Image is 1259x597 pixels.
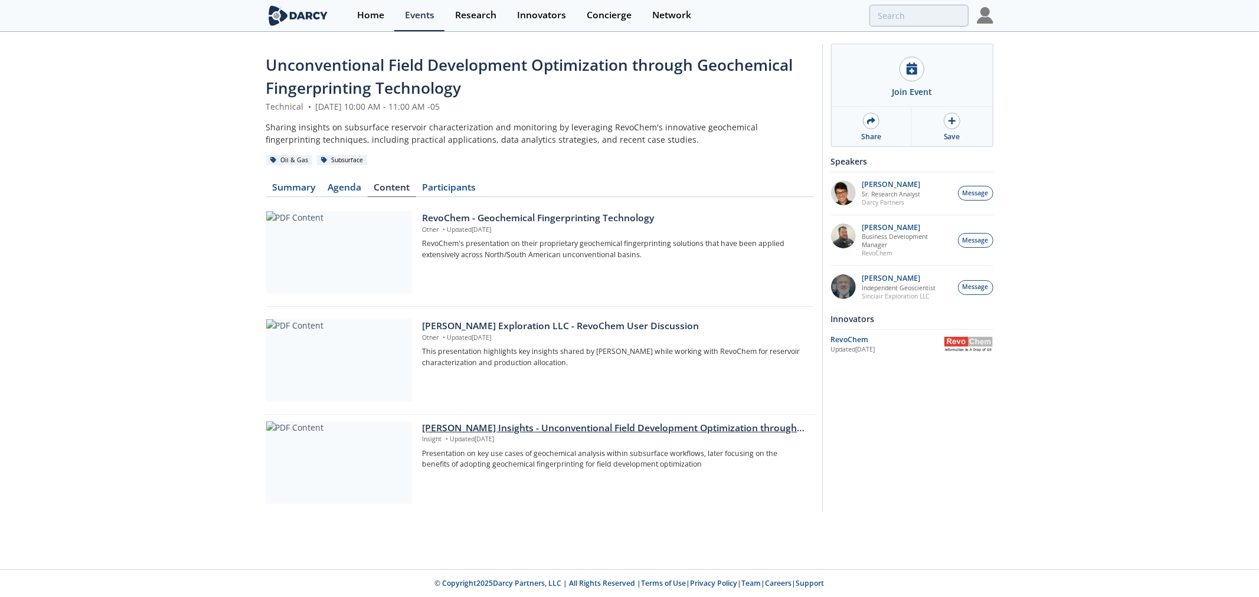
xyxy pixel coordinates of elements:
[831,309,993,329] div: Innovators
[652,11,691,20] div: Network
[322,183,368,197] a: Agenda
[831,151,993,172] div: Speakers
[587,11,632,20] div: Concierge
[796,578,825,588] a: Support
[977,7,993,24] img: Profile
[422,211,805,225] div: RevoChem - Geochemical Fingerprinting Technology
[422,238,805,260] p: RevoChem's presentation on their proprietary geochemical fingerprinting solutions that have been ...
[266,5,331,26] img: logo-wide.svg
[443,435,450,443] span: •
[892,86,932,98] div: Join Event
[422,421,805,435] div: [PERSON_NAME] Insights - Unconventional Field Development Optimization through Geochemical Finger...
[416,183,482,197] a: Participants
[831,224,856,248] img: 2k2ez1SvSiOh3gKHmcgF
[958,233,993,248] button: Message
[455,11,496,20] div: Research
[517,11,566,20] div: Innovators
[831,334,944,345] div: RevoChem
[944,132,960,142] div: Save
[422,319,805,333] div: [PERSON_NAME] Exploration LLC - RevoChem User Discussion
[862,284,936,292] p: Independent Geoscientist
[266,319,814,402] a: PDF Content [PERSON_NAME] Exploration LLC - RevoChem User Discussion Other •Updated[DATE] This pr...
[944,337,993,352] img: RevoChem
[963,189,989,198] span: Message
[422,448,805,470] p: Presentation on key use cases of geochemical analysis within subsurface workflows, later focusing...
[691,578,738,588] a: Privacy Policy
[963,236,989,245] span: Message
[317,155,368,166] div: Subsurface
[266,100,814,113] div: Technical [DATE] 10:00 AM - 11:00 AM -05
[422,435,805,444] p: Insight Updated [DATE]
[266,155,313,166] div: Oil & Gas
[266,421,814,504] a: PDF Content [PERSON_NAME] Insights - Unconventional Field Development Optimization through Geoche...
[831,345,944,355] div: Updated [DATE]
[831,181,856,205] img: pfbUXw5ZTiaeWmDt62ge
[862,224,951,232] p: [PERSON_NAME]
[266,211,814,294] a: PDF Content RevoChem - Geochemical Fingerprinting Technology Other •Updated[DATE] RevoChem's pres...
[193,578,1067,589] p: © Copyright 2025 Darcy Partners, LLC | All Rights Reserved | | | | |
[422,225,805,235] p: Other Updated [DATE]
[266,183,322,197] a: Summary
[642,578,686,588] a: Terms of Use
[862,190,920,198] p: Sr. Research Analyst
[440,225,447,234] span: •
[862,181,920,189] p: [PERSON_NAME]
[357,11,384,20] div: Home
[862,249,951,257] p: RevoChem
[869,5,969,27] input: Advanced Search
[862,274,936,283] p: [PERSON_NAME]
[963,283,989,292] span: Message
[958,186,993,201] button: Message
[266,54,793,99] span: Unconventional Field Development Optimization through Geochemical Fingerprinting Technology
[862,232,951,249] p: Business Development Manager
[368,183,416,197] a: Content
[405,11,434,20] div: Events
[306,101,313,112] span: •
[422,346,805,368] p: This presentation highlights key insights shared by [PERSON_NAME] while working with RevoChem for...
[862,292,936,300] p: Sinclair Exploration LLC
[862,198,920,206] p: Darcy Partners
[958,280,993,295] button: Message
[440,333,447,342] span: •
[831,274,856,299] img: 790b61d6-77b3-4134-8222-5cb555840c93
[861,132,881,142] div: Share
[831,334,993,355] a: RevoChem Updated[DATE] RevoChem
[766,578,792,588] a: Careers
[266,121,814,146] div: Sharing insights on subsurface reservoir characterization and monitoring by leveraging RevoChem's...
[742,578,761,588] a: Team
[422,333,805,343] p: Other Updated [DATE]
